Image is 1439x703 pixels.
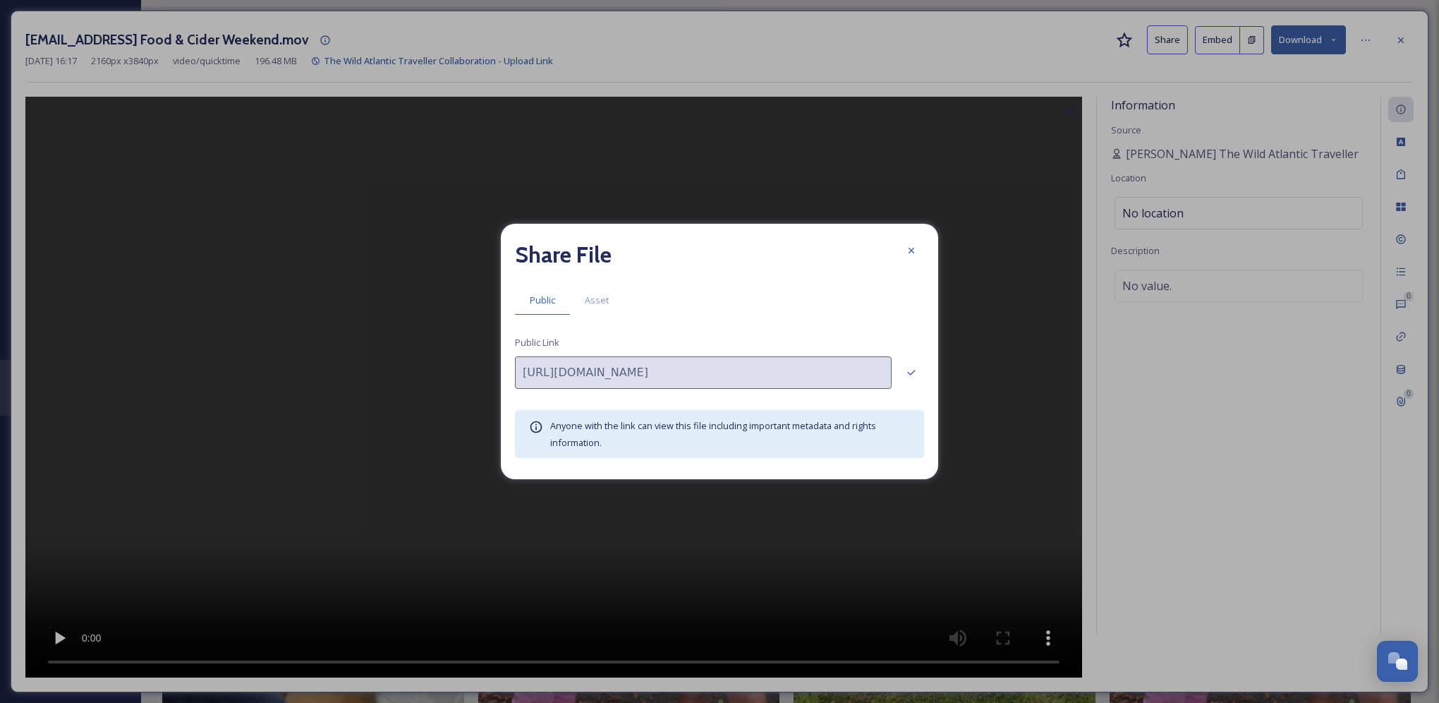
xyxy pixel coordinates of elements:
[515,238,612,272] h2: Share File
[515,336,559,349] span: Public Link
[585,294,609,307] span: Asset
[550,419,876,449] span: Anyone with the link can view this file including important metadata and rights information.
[530,294,555,307] span: Public
[1377,641,1418,682] button: Open Chat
